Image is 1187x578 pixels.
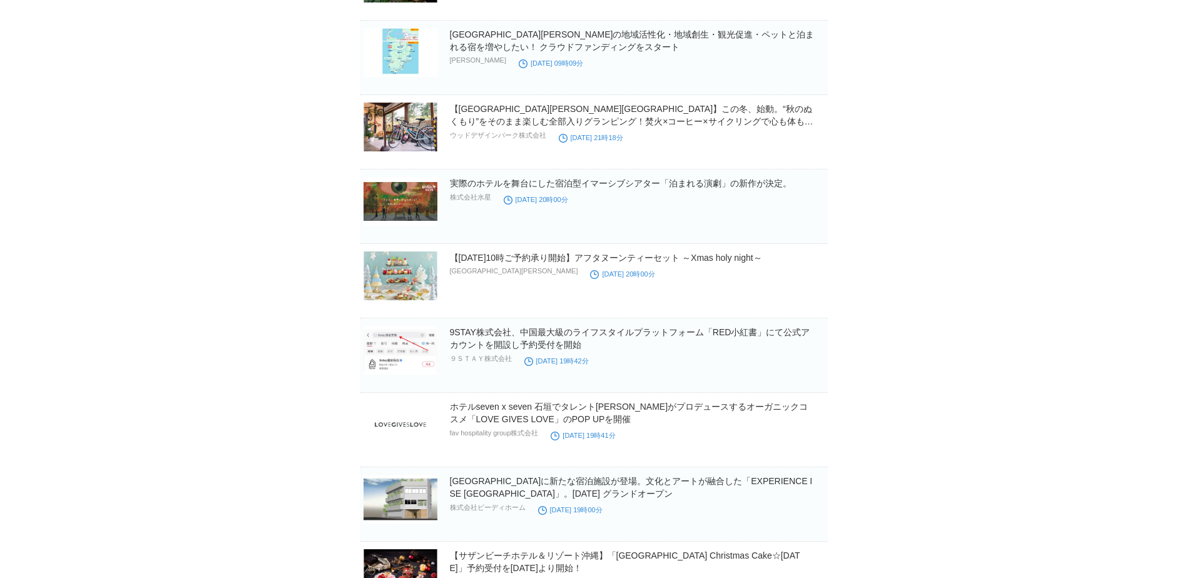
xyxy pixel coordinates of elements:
[524,357,589,365] time: [DATE] 19時42分
[364,326,437,375] img: 159683-4-24a8aa314d86af1b0652f381e02fd6f2-1170x668.jpg
[559,134,623,141] time: [DATE] 21時18分
[450,327,810,350] a: 9STAY株式会社、中国最大級のライフスタイルプラットフォーム「RED小紅書」にて公式アカウントを開設し予約受付を開始
[364,400,437,449] img: 147007-40-7557851367330eb9620b2d2c9c6f7b04-2538x1819.jpg
[450,267,578,275] p: [GEOGRAPHIC_DATA][PERSON_NAME]
[364,177,437,226] img: 61216-52-0c90d673bf2d66bee9f26374cd6e619d-3600x1890.png
[551,432,615,439] time: [DATE] 19時41分
[538,506,603,514] time: [DATE] 19時00分
[450,56,506,64] p: [PERSON_NAME]
[450,131,546,140] p: ウッドデザインパーク株式会社
[450,253,762,263] a: 【[DATE]10時ご予約承り開始】アフタヌーンティーセット ～Xmas holy night～
[450,476,813,499] a: [GEOGRAPHIC_DATA]に新たな宿泊施設が登場。文化とアートが融合した「EXPERIENCE ISE [GEOGRAPHIC_DATA]」。[DATE] グランドオープン
[504,196,568,203] time: [DATE] 20時00分
[450,193,491,202] p: 株式会社水星
[364,475,437,524] img: 170255-5-b5253264c010044b271fcb2d99bef467-1500x844.jpg
[450,29,815,52] a: [GEOGRAPHIC_DATA][PERSON_NAME]の地域活性化・地域創生・観光促進・ペットと泊まれる宿を増やしたい！ クラウドファンディングをスタート
[519,59,583,67] time: [DATE] 09時09分
[364,103,437,151] img: 45400-797-95aaea2a665503a693225bedea828257-3900x2600.jpg
[590,270,655,278] time: [DATE] 20時00分
[450,354,512,363] p: ９ＳＴＡＹ株式会社
[450,178,792,188] a: 実際のホテルを舞台にした宿泊型イマーシブシアター「泊まれる演劇」の新作が決定。
[450,550,800,573] a: 【サザンビーチホテル＆リゾート沖縄】「[GEOGRAPHIC_DATA] Christmas Cake☆[DATE]」予約受付を[DATE]より開始！
[450,104,813,139] a: 【[GEOGRAPHIC_DATA][PERSON_NAME][GEOGRAPHIC_DATA]】この冬、始動。“秋のぬくもり”をそのまま楽しむ全部入りグランピング！焚火×コーヒー×サイクリング...
[450,503,526,512] p: 株式会社ビーディホーム
[364,28,437,77] img: 171058-1-7ab0dc0165583a7050efe28624adcfff-664x894.jpg
[364,251,437,300] img: 44318-19-e1fdf84605dc19d205c9a9e0735397ed-1920x1280.jpg
[450,402,808,424] a: ホテルseven x seven 石垣でタレント[PERSON_NAME]がプロデュースするオーガニックコスメ「LOVE GIVES LOVE」のPOP UPを開催
[450,428,539,438] p: fav hospitality group株式会社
